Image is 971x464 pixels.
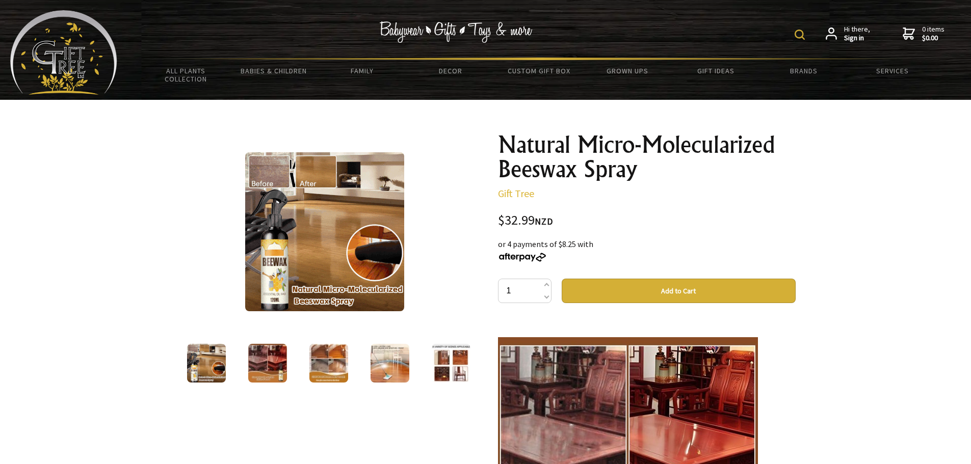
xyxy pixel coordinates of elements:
strong: $0.00 [922,34,944,43]
a: Babies & Children [230,60,318,81]
span: NZD [535,215,553,227]
span: Hi there, [844,25,870,43]
img: Natural Micro-Molecularized Beeswax Spray [245,152,404,311]
img: Natural Micro-Molecularized Beeswax Spray [371,344,409,383]
img: Natural Micro-Molecularized Beeswax Spray [187,344,226,383]
span: 0 items [922,24,944,43]
a: Brands [760,60,848,81]
div: $32.99 [498,214,796,228]
div: or 4 payments of $8.25 with [498,238,796,262]
img: product search [795,30,805,40]
a: Gift Tree [498,187,534,200]
img: Natural Micro-Molecularized Beeswax Spray [309,344,348,383]
a: Family [318,60,406,81]
a: Gift Ideas [671,60,759,81]
h1: Natural Micro-Molecularized Beeswax Spray [498,132,796,181]
img: Natural Micro-Molecularized Beeswax Spray [432,344,470,383]
a: Custom Gift Box [495,60,583,81]
a: Hi there,Sign in [826,25,870,43]
a: 0 items$0.00 [903,25,944,43]
img: Natural Micro-Molecularized Beeswax Spray [248,344,287,383]
strong: Sign in [844,34,870,43]
img: Babywear - Gifts - Toys & more [380,21,533,43]
button: Add to Cart [562,279,796,303]
a: All Plants Collection [142,60,230,90]
a: Decor [406,60,494,81]
a: Services [848,60,936,81]
a: Grown Ups [583,60,671,81]
img: Babyware - Gifts - Toys and more... [10,10,117,95]
img: Afterpay [498,253,547,262]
